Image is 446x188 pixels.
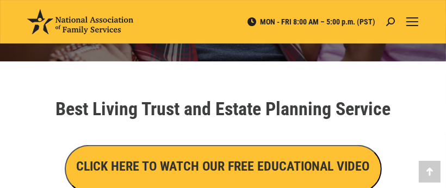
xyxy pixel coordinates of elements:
span: MON - FRI 8:00 AM – 5:00 p.m. (PST) [246,17,375,27]
img: National Association of Family Services [27,9,133,34]
h1: Best Living Trust and Estate Planning Service [33,99,413,118]
a: Mobile menu icon [406,15,419,28]
h3: CLICK HERE TO WATCH OUR FREE EDUCATIONAL VIDEO [77,157,370,176]
a: CLICK HERE TO WATCH OUR FREE EDUCATIONAL VIDEO [65,161,382,173]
